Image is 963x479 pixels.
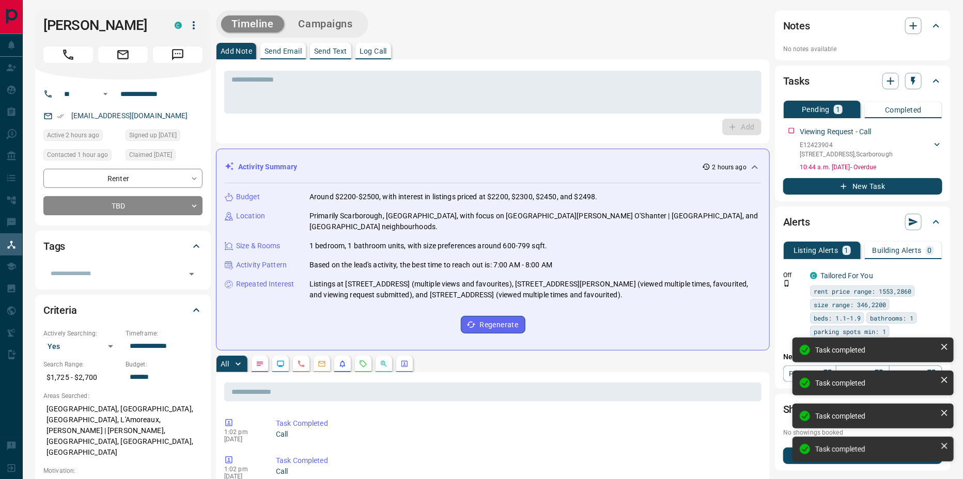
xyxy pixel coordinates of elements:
[783,18,810,34] h2: Notes
[47,130,99,140] span: Active 2 hours ago
[236,260,287,270] p: Activity Pattern
[71,111,188,120] a: [EMAIL_ADDRESS][DOMAIN_NAME]
[309,260,552,270] p: Based on the lead's activity, the best time to reach out is: 7:00 AM - 8:00 AM
[783,365,836,382] a: Property
[928,247,932,254] p: 0
[57,113,64,120] svg: Email Verified
[238,162,297,172] p: Activity Summary
[309,211,761,232] p: Primarily Scarborough, [GEOGRAPHIC_DATA], with focus on [GEOGRAPHIC_DATA][PERSON_NAME] O'Shanter ...
[126,360,203,369] p: Budget:
[794,247,838,254] p: Listing Alerts
[276,466,757,477] p: Call
[265,47,302,55] p: Send Email
[783,280,790,287] svg: Push Notification Only
[815,445,936,453] div: Task completed
[43,17,159,34] h1: [PERSON_NAME]
[98,46,148,63] span: Email
[43,298,203,323] div: Criteria
[43,466,203,475] p: Motivation:
[380,360,388,368] svg: Opportunities
[783,73,810,89] h2: Tasks
[184,267,199,281] button: Open
[309,191,597,202] p: Around $2200-$2500, with interest in listings priced at $2200, $2300, $2450, and $2498.
[783,44,942,54] p: No notes available
[712,163,747,172] p: 2 hours ago
[129,150,172,160] span: Claimed [DATE]
[276,360,285,368] svg: Lead Browsing Activity
[47,150,108,160] span: Contacted 1 hour ago
[221,360,229,368] p: All
[221,15,284,33] button: Timeline
[126,130,203,144] div: Fri Oct 03 2025
[43,329,120,338] p: Actively Searching:
[800,126,872,137] p: Viewing Request - Call
[43,234,203,259] div: Tags
[43,238,65,254] h2: Tags
[309,279,761,300] p: Listings at [STREET_ADDRESS] (multiple views and favourites), [STREET_ADDRESS][PERSON_NAME] (view...
[820,272,873,280] a: Tailored For You
[236,191,260,202] p: Budget
[810,272,817,279] div: condos.ca
[783,214,810,230] h2: Alerts
[802,106,830,113] p: Pending
[461,316,525,333] button: Regenerate
[783,428,942,437] p: No showings booked
[783,178,942,195] button: New Task
[43,391,203,401] p: Areas Searched:
[783,397,942,422] div: Showings
[224,428,260,436] p: 1:02 pm
[256,360,264,368] svg: Notes
[236,241,281,251] p: Size & Rooms
[783,352,942,362] p: New Alert:
[309,241,547,251] p: 1 bedroom, 1 bathroom units, with size preferences around 600-799 sqft.
[276,418,757,429] p: Task Completed
[276,455,757,466] p: Task Completed
[221,47,252,55] p: Add Note
[885,106,922,114] p: Completed
[815,346,936,354] div: Task completed
[783,401,827,418] h2: Showings
[783,210,942,234] div: Alerts
[276,429,757,440] p: Call
[845,247,849,254] p: 1
[236,211,265,221] p: Location
[225,157,761,177] div: Activity Summary2 hours ago
[43,369,120,386] p: $1,725 - $2,700
[314,47,347,55] p: Send Text
[236,279,294,290] p: Repeated Interest
[43,302,77,318] h2: Criteria
[175,22,182,29] div: condos.ca
[153,46,203,63] span: Message
[338,360,347,368] svg: Listing Alerts
[43,196,203,215] div: TBD
[873,247,922,254] p: Building Alerts
[800,150,893,159] p: [STREET_ADDRESS] , Scarborough
[43,360,120,369] p: Search Range:
[783,69,942,93] div: Tasks
[359,360,367,368] svg: Requests
[43,338,120,355] div: Yes
[43,169,203,188] div: Renter
[783,448,942,464] button: New Showing
[814,299,886,310] span: size range: 346,2200
[360,47,387,55] p: Log Call
[800,140,893,150] p: E12423904
[815,379,936,387] div: Task completed
[800,163,942,172] p: 10:44 a.m. [DATE] - Overdue
[783,13,942,38] div: Notes
[815,412,936,420] div: Task completed
[297,360,305,368] svg: Calls
[126,329,203,338] p: Timeframe:
[318,360,326,368] svg: Emails
[43,149,120,164] div: Wed Oct 15 2025
[43,401,203,461] p: [GEOGRAPHIC_DATA], [GEOGRAPHIC_DATA], [GEOGRAPHIC_DATA], L'Amoreaux, [PERSON_NAME] | [PERSON_NAME...
[400,360,409,368] svg: Agent Actions
[126,149,203,164] div: Sat Oct 04 2025
[814,286,911,296] span: rent price range: 1553,2860
[836,106,840,113] p: 1
[288,15,363,33] button: Campaigns
[800,138,942,161] div: E12423904[STREET_ADDRESS],Scarborough
[43,46,93,63] span: Call
[224,436,260,443] p: [DATE]
[783,270,804,280] p: Off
